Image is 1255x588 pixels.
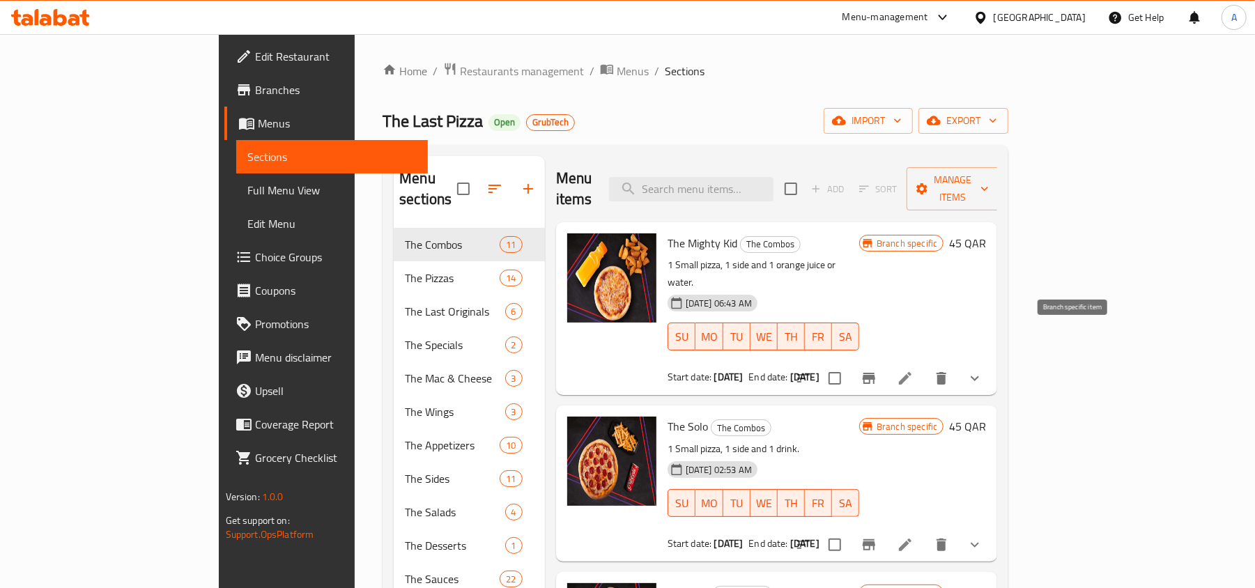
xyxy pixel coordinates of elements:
span: 11 [500,238,521,252]
b: [DATE] [714,368,744,386]
span: [DATE] 06:43 AM [680,297,757,310]
span: Select section first [850,178,907,200]
a: Edit menu item [897,536,914,553]
span: The Solo [668,416,708,437]
span: SA [838,327,854,347]
span: 11 [500,472,521,486]
span: Menu disclaimer [255,349,417,366]
div: The Wings3 [394,395,545,428]
span: Select all sections [449,174,478,203]
span: Get support on: [226,511,290,529]
div: The Mac & Cheese3 [394,362,545,395]
a: Promotions [224,307,429,341]
span: The Last Pizza [383,105,483,137]
span: Start date: [668,534,712,552]
li: / [590,63,594,79]
button: show more [958,528,992,562]
h2: Menu sections [399,168,457,210]
div: items [505,303,523,320]
span: The Sauces [405,571,500,587]
b: [DATE] [714,534,744,552]
div: The Sides11 [394,462,545,495]
span: Select section [776,174,806,203]
div: The Last Originals6 [394,295,545,328]
nav: breadcrumb [383,62,1008,80]
button: WE [750,489,778,517]
span: SA [838,493,854,513]
a: Sections [236,140,429,173]
button: delete [925,528,958,562]
span: Sections [665,63,705,79]
span: Grocery Checklist [255,449,417,466]
span: Edit Menu [247,215,417,232]
span: [DATE] 02:53 AM [680,463,757,477]
span: export [930,112,997,130]
button: WE [750,323,778,350]
button: TH [778,323,805,350]
span: 6 [506,305,522,318]
span: FR [810,493,826,513]
p: 1 Small pizza, 1 side and 1 drink. [668,440,859,458]
button: show more [958,362,992,395]
span: 1.0.0 [262,488,284,506]
span: A [1231,10,1237,25]
span: Menus [258,115,417,132]
a: Upsell [224,374,429,408]
span: 4 [506,506,522,519]
a: Grocery Checklist [224,441,429,474]
span: The Last Originals [405,303,505,320]
span: Select to update [820,530,849,559]
a: Choice Groups [224,240,429,274]
div: items [500,236,522,253]
div: items [505,403,523,420]
span: The Sides [405,470,500,487]
span: Start date: [668,368,712,386]
button: export [918,108,1008,134]
div: The Appetizers10 [394,428,545,462]
a: Restaurants management [443,62,584,80]
span: Coupons [255,282,417,299]
a: Edit menu item [897,370,914,387]
button: sort-choices [787,528,820,562]
a: Menu disclaimer [224,341,429,374]
div: The Combos11 [394,228,545,261]
div: [GEOGRAPHIC_DATA] [994,10,1086,25]
div: Open [488,114,521,131]
button: MO [695,323,723,350]
span: Full Menu View [247,182,417,199]
span: The Pizzas [405,270,500,286]
div: items [500,571,522,587]
span: Open [488,116,521,128]
a: Full Menu View [236,173,429,207]
span: 1 [506,539,522,552]
div: The Pizzas14 [394,261,545,295]
button: SA [832,323,859,350]
span: TU [729,327,745,347]
span: 10 [500,439,521,452]
div: items [505,336,523,353]
img: The Mighty Kid [567,233,656,323]
div: The Salads [405,504,505,520]
a: Support.OpsPlatform [226,525,314,543]
div: The Combos [405,236,500,253]
span: Menus [617,63,649,79]
span: 22 [500,573,521,586]
div: The Specials2 [394,328,545,362]
span: Edit Restaurant [255,48,417,65]
li: / [654,63,659,79]
span: WE [756,327,772,347]
span: The Desserts [405,537,505,554]
span: The Wings [405,403,505,420]
div: items [500,470,522,487]
button: TU [723,323,750,350]
span: SU [674,493,690,513]
div: items [500,270,522,286]
button: Branch-specific-item [852,362,886,395]
button: sort-choices [787,362,820,395]
input: search [609,177,773,201]
div: items [505,537,523,554]
span: TU [729,493,745,513]
span: 3 [506,372,522,385]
